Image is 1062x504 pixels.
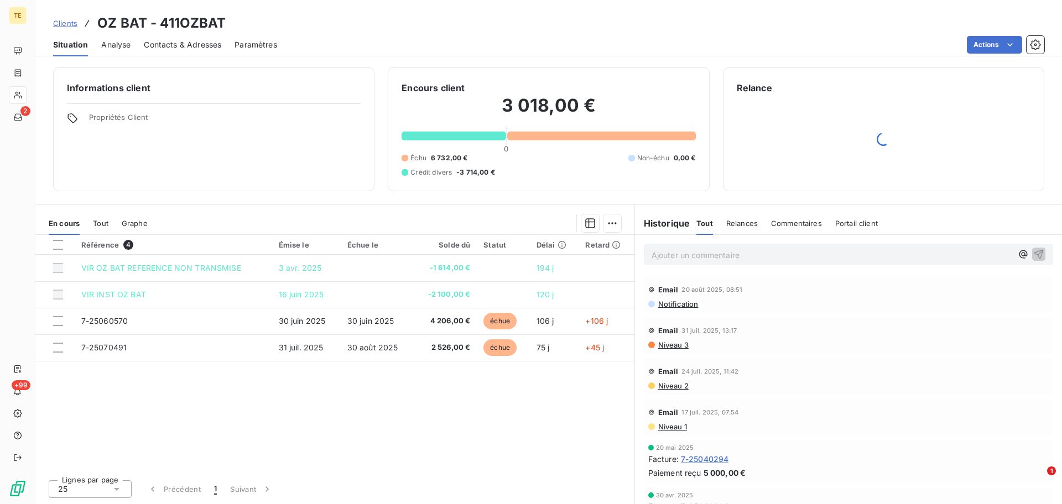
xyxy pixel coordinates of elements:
span: 3 avr. 2025 [279,263,322,272]
div: Référence [81,240,265,250]
h6: Encours client [402,81,465,95]
span: +45 j [585,343,604,352]
span: échue [483,339,517,356]
span: Graphe [122,219,148,228]
span: Clients [53,19,77,28]
span: 30 août 2025 [347,343,398,352]
span: Commentaires [771,219,822,228]
span: Email [658,326,679,335]
h6: Relance [737,81,1030,95]
span: VIR INST OZ BAT [81,290,146,299]
span: Niveau 3 [657,340,689,349]
span: 5 000,00 € [704,467,746,479]
h6: Historique [635,217,690,230]
span: 31 juil. 2025, 13:17 [681,327,737,334]
button: Actions [967,36,1022,54]
span: Email [658,285,679,294]
span: 24 juil. 2025, 11:42 [681,368,738,375]
span: Tout [696,219,713,228]
span: 31 juil. 2025 [279,343,324,352]
span: 30 juin 2025 [347,316,394,326]
span: 194 j [537,263,554,272]
span: 4 [123,240,133,250]
div: Délai [537,240,572,249]
button: Précédent [140,477,207,501]
span: 6 732,00 € [431,153,468,163]
span: Facture : [648,453,679,465]
h2: 3 018,00 € [402,95,695,128]
span: 7-25060570 [81,316,128,326]
span: Notification [657,300,699,308]
span: 4 206,00 € [420,316,471,327]
span: Contacts & Adresses [144,39,221,50]
span: 106 j [537,316,554,326]
span: 16 juin 2025 [279,290,324,299]
span: 0 [504,144,508,153]
span: 17 juil. 2025, 07:54 [681,409,738,416]
span: 1 [1047,466,1056,475]
span: 1 [214,484,217,495]
span: 0,00 € [674,153,696,163]
span: -3 714,00 € [456,167,495,177]
h3: OZ BAT - 411OZBAT [97,13,226,33]
span: Paiement reçu [648,467,701,479]
span: Relances [726,219,758,228]
div: TE [9,7,27,24]
img: Logo LeanPay [9,480,27,497]
span: 120 j [537,290,554,299]
span: +99 [12,380,30,390]
span: Non-échu [637,153,669,163]
div: Solde dû [420,240,471,249]
button: 1 [207,477,223,501]
div: Statut [483,240,523,249]
span: Email [658,408,679,417]
h6: Informations client [67,81,361,95]
span: 30 avr. 2025 [656,492,694,498]
button: Suivant [223,477,279,501]
span: Tout [93,219,108,228]
span: Paramètres [235,39,277,50]
span: 7-25040294 [681,453,729,465]
a: Clients [53,18,77,29]
span: 20 mai 2025 [656,444,694,451]
span: 25 [58,484,67,495]
span: 2 526,00 € [420,342,471,353]
span: Propriétés Client [89,113,361,128]
span: échue [483,313,517,329]
iframe: Intercom live chat [1024,466,1051,493]
div: Échue le [347,240,407,249]
span: Niveau 2 [657,381,689,390]
span: Email [658,367,679,376]
span: Crédit divers [410,167,452,177]
span: 30 juin 2025 [279,316,326,326]
span: 7-25070491 [81,343,127,352]
span: Niveau 1 [657,422,687,431]
div: Retard [585,240,627,249]
span: En cours [49,219,80,228]
span: Analyse [101,39,131,50]
span: Situation [53,39,88,50]
span: 20 août 2025, 08:51 [681,286,742,293]
span: VIR OZ BAT REFERENCE NON TRANSMISE [81,263,241,272]
span: 2 [20,106,30,116]
span: Échu [410,153,426,163]
span: +106 j [585,316,608,326]
span: -1 614,00 € [420,262,471,274]
span: Portail client [835,219,878,228]
span: 75 j [537,343,550,352]
span: -2 100,00 € [420,289,471,300]
div: Émise le [279,240,334,249]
